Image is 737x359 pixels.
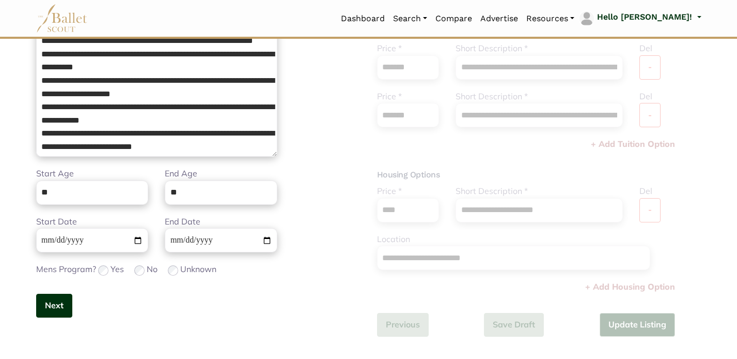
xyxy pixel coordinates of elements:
[476,8,522,29] a: Advertise
[165,167,197,181] label: End Age
[431,8,476,29] a: Compare
[36,263,96,276] label: Mens Program?
[337,8,389,29] a: Dashboard
[579,11,594,26] img: profile picture
[522,8,578,29] a: Resources
[180,263,216,276] label: Unknown
[165,215,200,229] label: End Date
[389,8,431,29] a: Search
[111,263,124,276] label: Yes
[36,294,72,318] button: Next
[597,10,692,24] p: Hello [PERSON_NAME]!
[147,263,158,276] label: No
[36,215,77,229] label: Start Date
[578,10,701,27] a: profile picture Hello [PERSON_NAME]!
[36,167,74,181] label: Start Age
